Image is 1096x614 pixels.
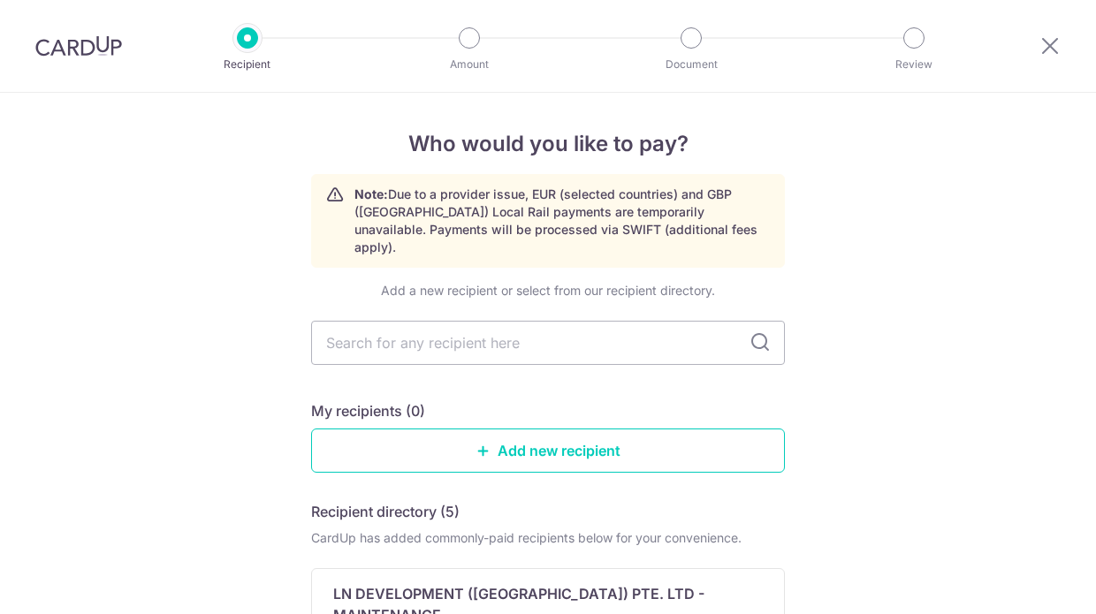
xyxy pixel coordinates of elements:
p: Amount [404,56,535,73]
p: Recipient [182,56,313,73]
a: Add new recipient [311,428,785,473]
p: Due to a provider issue, EUR (selected countries) and GBP ([GEOGRAPHIC_DATA]) Local Rail payments... [354,186,770,256]
div: CardUp has added commonly-paid recipients below for your convenience. [311,529,785,547]
div: Add a new recipient or select from our recipient directory. [311,282,785,299]
p: Review [849,56,979,73]
p: Document [626,56,757,73]
h5: Recipient directory (5) [311,501,460,522]
img: CardUp [35,35,122,57]
h5: My recipients (0) [311,400,425,421]
input: Search for any recipient here [311,321,785,365]
strong: Note: [354,186,388,201]
h4: Who would you like to pay? [311,128,785,160]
